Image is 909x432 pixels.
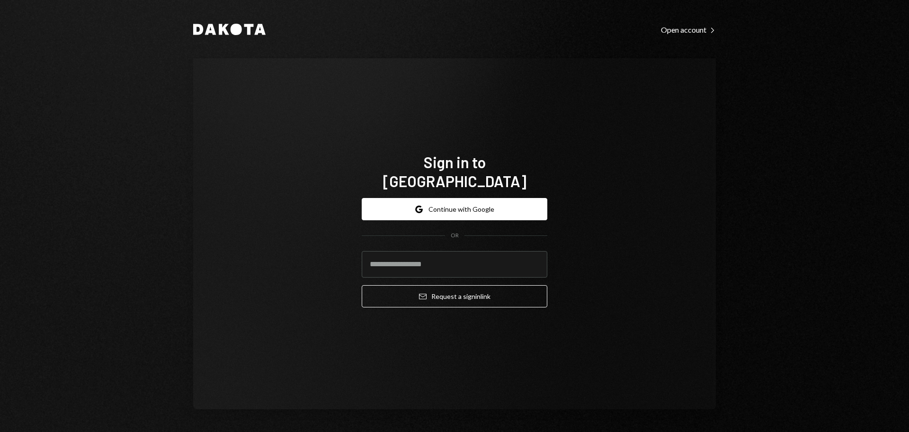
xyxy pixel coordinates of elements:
[362,285,547,307] button: Request a signinlink
[661,24,716,35] a: Open account
[451,232,459,240] div: OR
[661,25,716,35] div: Open account
[362,153,547,190] h1: Sign in to [GEOGRAPHIC_DATA]
[362,198,547,220] button: Continue with Google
